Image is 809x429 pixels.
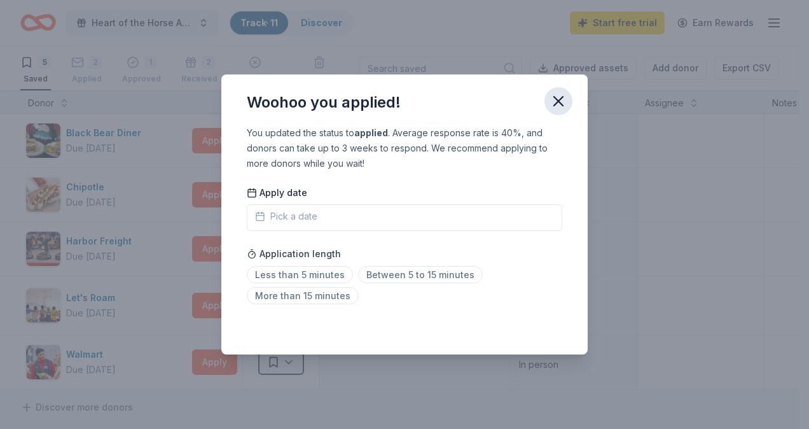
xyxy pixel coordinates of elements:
[247,246,341,262] span: Application length
[247,204,562,231] button: Pick a date
[247,186,307,199] span: Apply date
[247,266,353,283] span: Less than 5 minutes
[247,125,562,171] div: You updated the status to . Average response rate is 40%, and donors can take up to 3 weeks to re...
[358,266,483,283] span: Between 5 to 15 minutes
[247,92,401,113] div: Woohoo you applied!
[247,287,359,304] span: More than 15 minutes
[354,127,388,138] b: applied
[255,209,317,224] span: Pick a date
